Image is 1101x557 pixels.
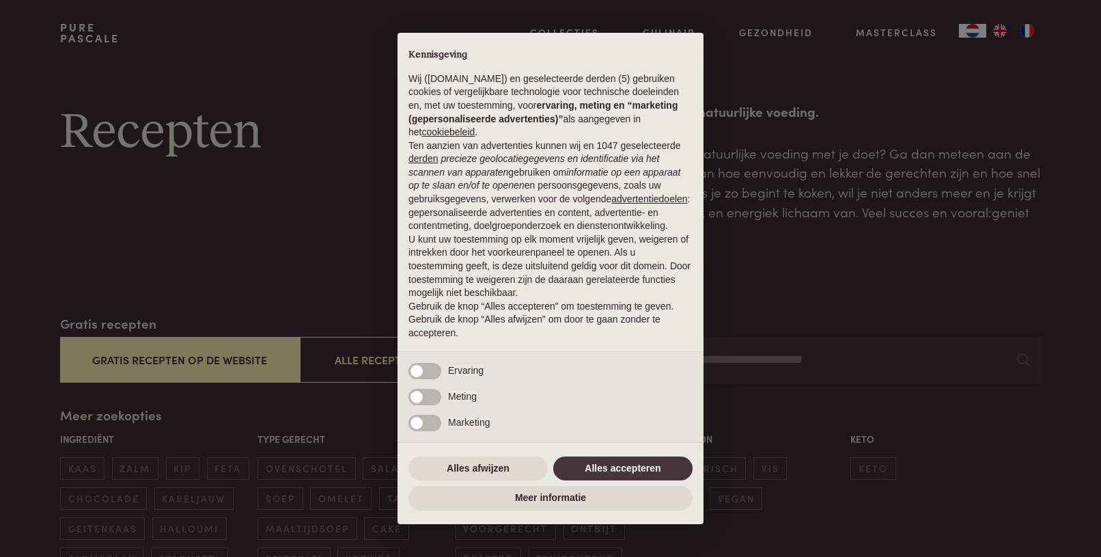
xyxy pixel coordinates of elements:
span: Meting [448,391,477,402]
em: informatie op een apparaat op te slaan en/of te openen [408,167,681,191]
button: Alles afwijzen [408,457,548,481]
p: U kunt uw toestemming op elk moment vrijelijk geven, weigeren of intrekken door het voorkeurenpan... [408,233,693,300]
span: Ervaring [448,365,484,376]
p: Gebruik de knop “Alles accepteren” om toestemming te geven. Gebruik de knop “Alles afwijzen” om d... [408,300,693,340]
button: advertentiedoelen [611,193,687,206]
button: derden [408,152,438,166]
h2: Kennisgeving [408,49,693,62]
em: precieze geolocatiegegevens en identificatie via het scannen van apparaten [408,153,659,178]
p: Ten aanzien van advertenties kunnen wij en 1047 geselecteerde gebruiken om en persoonsgegevens, z... [408,139,693,233]
span: Marketing [448,417,490,428]
button: Meer informatie [408,486,693,511]
a: cookiebeleid [421,126,475,137]
button: Alles accepteren [553,457,693,481]
p: Wij ([DOMAIN_NAME]) en geselecteerde derden (5) gebruiken cookies of vergelijkbare technologie vo... [408,72,693,139]
strong: ervaring, meting en “marketing (gepersonaliseerde advertenties)” [408,100,678,124]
